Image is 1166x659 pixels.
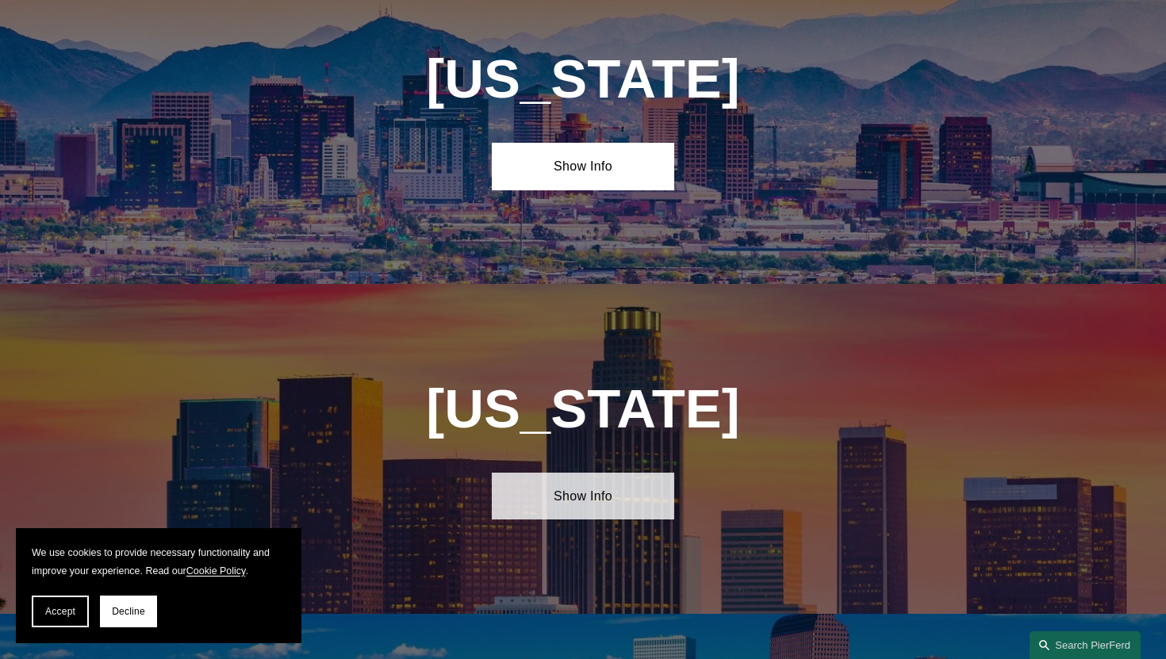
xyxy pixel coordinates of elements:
[186,565,246,577] a: Cookie Policy
[112,606,145,617] span: Decline
[1030,631,1141,659] a: Search this site
[492,143,674,190] a: Show Info
[355,378,811,441] h1: [US_STATE]
[16,528,301,643] section: Cookie banner
[32,596,89,627] button: Accept
[100,596,157,627] button: Decline
[32,544,286,580] p: We use cookies to provide necessary functionality and improve your experience. Read our .
[355,48,811,111] h1: [US_STATE]
[45,606,75,617] span: Accept
[492,473,674,519] a: Show Info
